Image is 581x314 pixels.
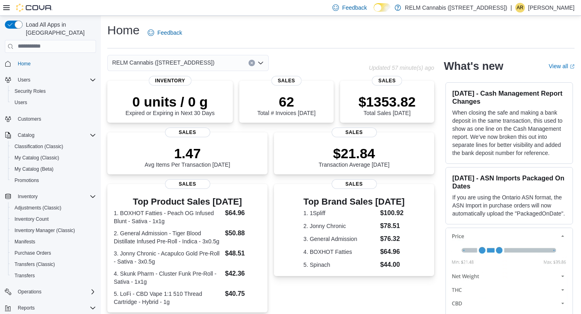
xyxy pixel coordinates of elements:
[380,221,405,231] dd: $78.51
[303,261,377,269] dt: 5. Spinach
[380,260,405,270] dd: $44.00
[528,3,575,13] p: [PERSON_NAME]
[303,222,377,230] dt: 2. Jonny Chronic
[8,259,99,270] button: Transfers (Classic)
[11,153,63,163] a: My Catalog (Classic)
[380,234,405,244] dd: $76.32
[144,25,185,41] a: Feedback
[145,145,230,168] div: Avg Items Per Transaction [DATE]
[342,4,367,12] span: Feedback
[510,3,512,13] p: |
[8,202,99,214] button: Adjustments (Classic)
[114,209,222,225] dt: 1. BOXHOT Fatties - Peach OG Infused Blunt - Sativa - 1x1g
[11,142,96,151] span: Classification (Classic)
[358,94,416,116] div: Total Sales [DATE]
[15,205,61,211] span: Adjustments (Classic)
[303,209,377,217] dt: 1. 1Spliff
[319,145,390,161] p: $21.84
[18,116,41,122] span: Customers
[8,175,99,186] button: Promotions
[515,3,525,13] div: Alysha Robinson
[11,237,96,247] span: Manifests
[372,76,402,86] span: Sales
[114,270,222,286] dt: 4. Skunk Pharm - Cluster Funk Pre-Roll - Sativa - 1x1g
[8,163,99,175] button: My Catalog (Beta)
[18,61,31,67] span: Home
[18,289,42,295] span: Operations
[8,270,99,281] button: Transfers
[257,94,316,110] p: 62
[11,86,49,96] a: Security Roles
[15,227,75,234] span: Inventory Manager (Classic)
[11,248,54,258] a: Purchase Orders
[8,97,99,108] button: Users
[303,197,405,207] h3: Top Brand Sales [DATE]
[11,203,65,213] a: Adjustments (Classic)
[8,225,99,236] button: Inventory Manager (Classic)
[8,247,99,259] button: Purchase Orders
[380,247,405,257] dd: $64.96
[114,249,222,266] dt: 3. Jonny Chronic - Acapulco Gold Pre-Roll - Sativa - 3x0.5g
[148,76,192,86] span: Inventory
[11,98,96,107] span: Users
[8,236,99,247] button: Manifests
[8,152,99,163] button: My Catalog (Classic)
[2,74,99,86] button: Users
[374,3,391,12] input: Dark Mode
[11,176,96,185] span: Promotions
[15,287,45,297] button: Operations
[18,132,34,138] span: Catalog
[452,89,566,105] h3: [DATE] - Cash Management Report Changes
[112,58,215,67] span: RELM Cannabis ([STREET_ADDRESS])
[16,4,52,12] img: Cova
[2,130,99,141] button: Catalog
[11,98,30,107] a: Users
[11,214,96,224] span: Inventory Count
[15,75,96,85] span: Users
[271,76,301,86] span: Sales
[11,226,96,235] span: Inventory Manager (Classic)
[157,29,182,37] span: Feedback
[517,3,524,13] span: AR
[332,179,377,189] span: Sales
[11,164,96,174] span: My Catalog (Beta)
[11,153,96,163] span: My Catalog (Classic)
[125,94,215,116] div: Expired or Expiring in Next 30 Days
[444,60,503,73] h2: What's new
[303,235,377,243] dt: 3. General Admission
[15,88,46,94] span: Security Roles
[15,216,49,222] span: Inventory Count
[15,75,33,85] button: Users
[11,176,42,185] a: Promotions
[11,86,96,96] span: Security Roles
[15,239,35,245] span: Manifests
[11,214,52,224] a: Inventory Count
[15,261,55,268] span: Transfers (Classic)
[125,94,215,110] p: 0 units / 0 g
[452,174,566,190] h3: [DATE] - ASN Imports Packaged On Dates
[249,60,255,66] button: Clear input
[2,113,99,125] button: Customers
[11,142,67,151] a: Classification (Classic)
[165,128,210,137] span: Sales
[2,58,99,69] button: Home
[332,128,377,137] span: Sales
[15,177,39,184] span: Promotions
[15,192,96,201] span: Inventory
[570,64,575,69] svg: External link
[15,155,59,161] span: My Catalog (Classic)
[15,114,96,124] span: Customers
[8,86,99,97] button: Security Roles
[15,59,34,69] a: Home
[15,59,96,69] span: Home
[225,208,261,218] dd: $64.96
[18,77,30,83] span: Users
[452,193,566,218] p: If you are using the Ontario ASN format, the ASN Import in purchase orders will now automatically...
[452,109,566,157] p: When closing the safe and making a bank deposit in the same transaction, this used to show as one...
[225,249,261,258] dd: $48.51
[225,269,261,278] dd: $42.36
[23,21,96,37] span: Load All Apps in [GEOGRAPHIC_DATA]
[145,145,230,161] p: 1.47
[114,197,261,207] h3: Top Product Sales [DATE]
